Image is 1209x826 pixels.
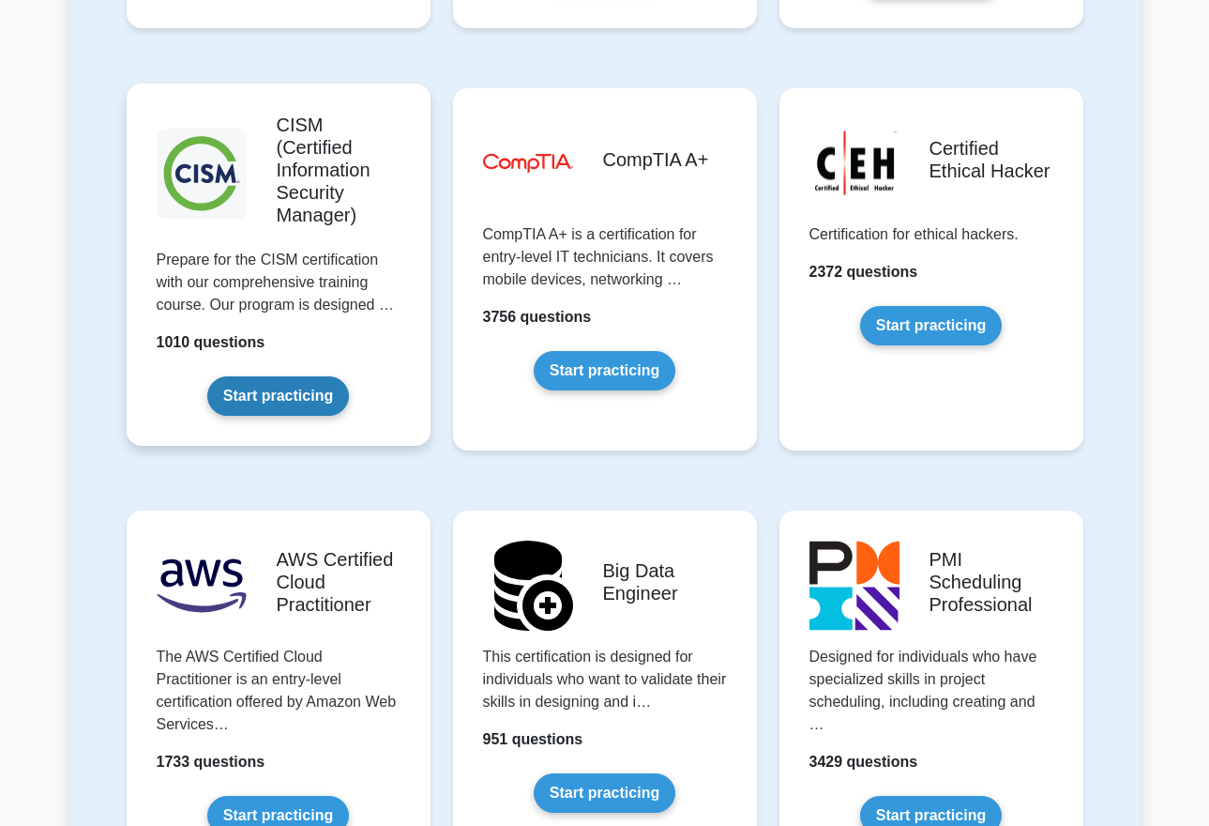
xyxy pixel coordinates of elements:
[534,773,675,813] a: Start practicing
[860,306,1002,345] a: Start practicing
[207,376,349,416] a: Start practicing
[534,351,675,390] a: Start practicing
